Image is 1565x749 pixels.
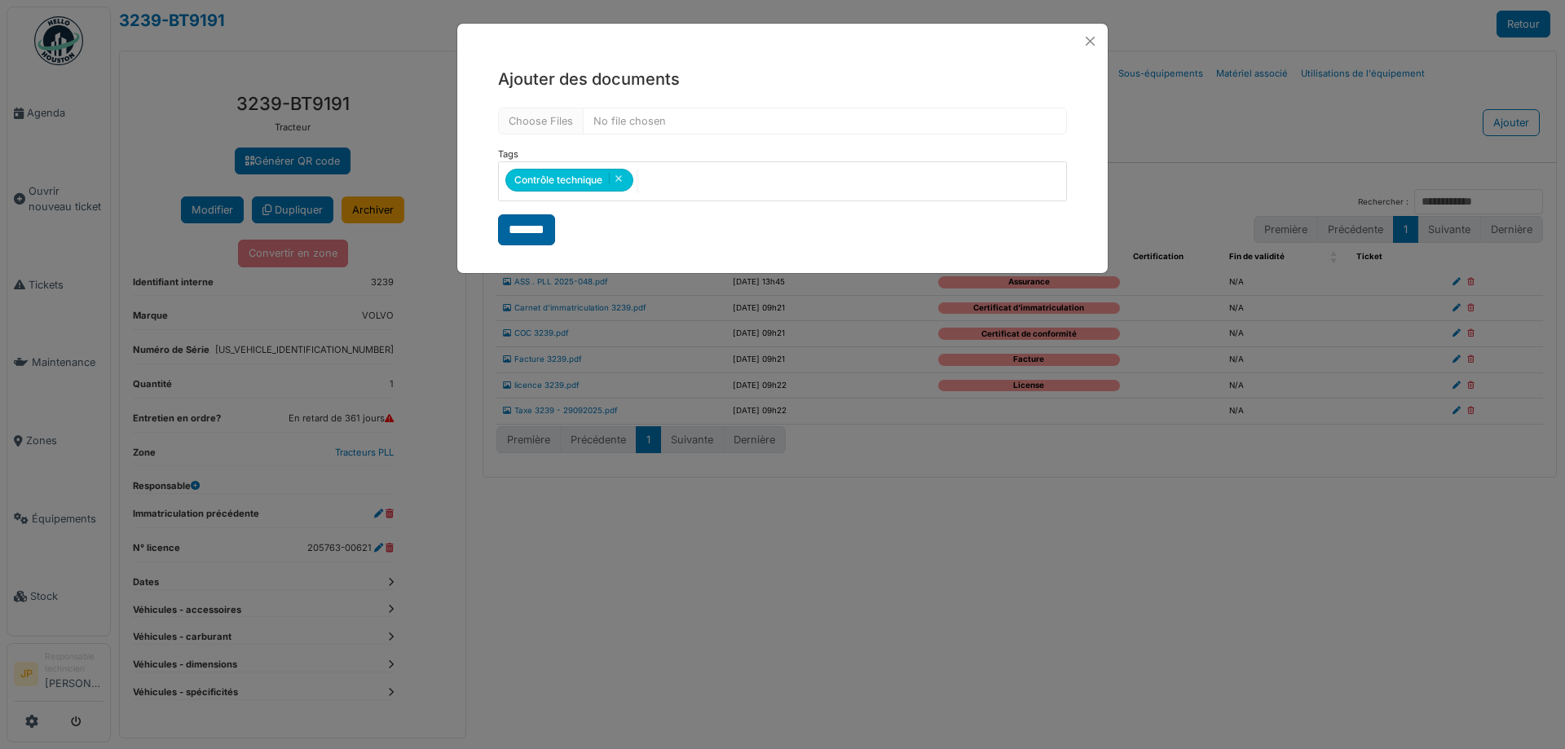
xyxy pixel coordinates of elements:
[636,170,639,193] input: null
[498,148,518,161] label: Tags
[609,173,628,184] button: Remove item: '177'
[498,67,1067,91] h5: Ajouter des documents
[505,169,633,192] div: Contrôle technique
[1079,30,1101,52] button: Close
